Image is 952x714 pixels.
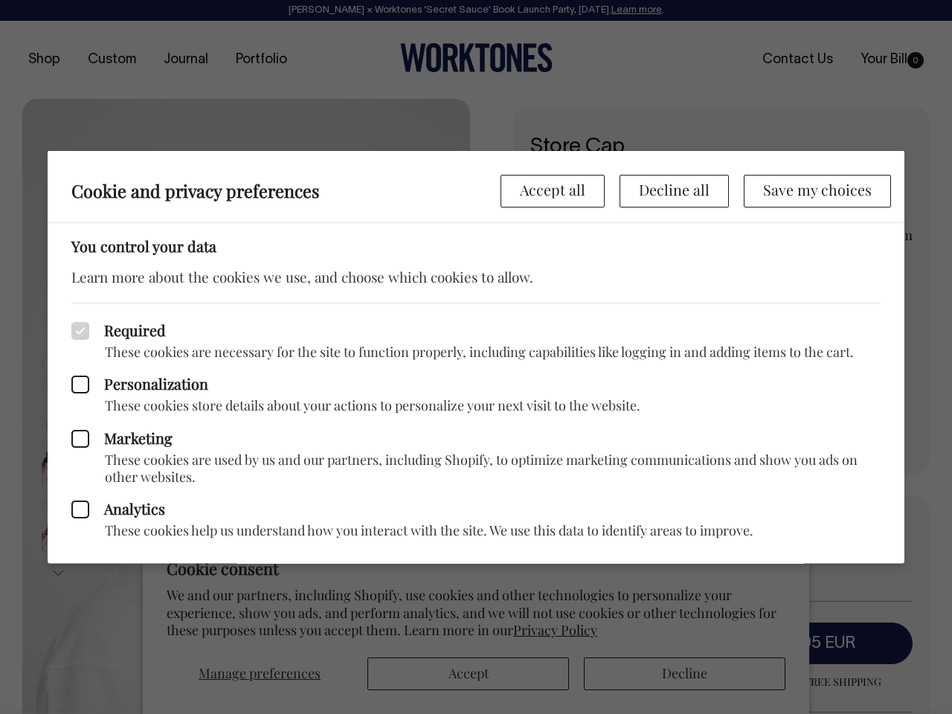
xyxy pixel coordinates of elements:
h2: Cookie and privacy preferences [71,180,501,201]
h3: You control your data [71,237,881,255]
label: Personalization [71,376,881,393]
label: Marketing [71,429,881,447]
button: Accept all [501,175,605,208]
button: Decline all [620,175,729,208]
p: These cookies are necessary for the site to function properly, including capabilities like loggin... [71,343,881,360]
p: These cookies help us understand how you interact with the site. We use this data to identify are... [71,522,881,539]
label: Required [71,321,881,339]
p: These cookies store details about your actions to personalize your next visit to the website. [71,397,881,414]
p: Learn more about the cookies we use, and choose which cookies to allow. [71,266,881,287]
p: These cookies are used by us and our partners, including Shopify, to optimize marketing communica... [71,451,881,486]
button: Save my choices [744,175,891,208]
label: Analytics [71,501,881,518]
